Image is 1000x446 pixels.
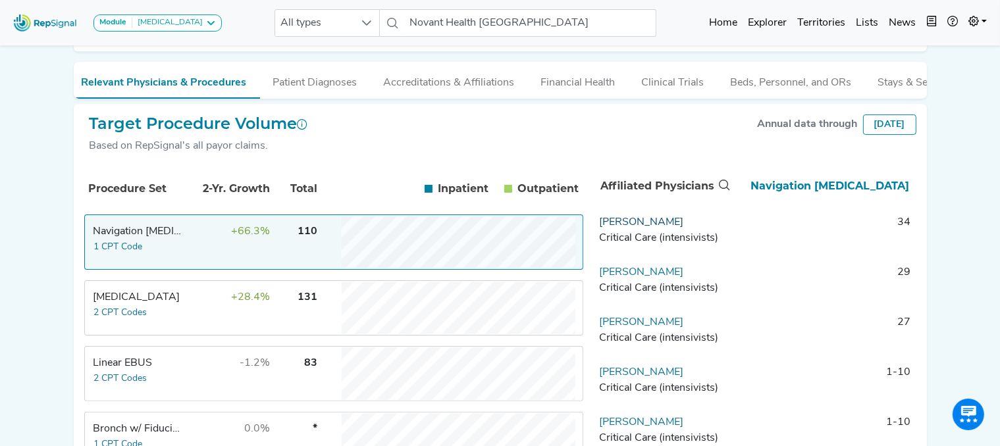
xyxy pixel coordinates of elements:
div: [DATE] [863,114,916,135]
button: Relevant Physicians & Procedures [68,62,260,99]
button: 2 CPT Codes [93,305,148,320]
span: Outpatient [517,181,579,197]
span: 131 [298,292,318,303]
th: 2-Yr. Growth [187,166,273,211]
div: Navigation Bronchoscopy [93,224,184,239]
span: All types [275,10,354,36]
div: Critical Care (intensivists) [599,380,727,396]
th: Total [274,166,320,211]
div: [MEDICAL_DATA] [132,18,203,28]
a: [PERSON_NAME] [599,267,683,278]
span: +28.4% [232,292,271,303]
span: 0.0% [245,424,271,434]
div: Based on RepSignal's all payor claims. [90,138,308,154]
button: Clinical Trials [629,62,718,97]
div: Critical Care (intensivists) [599,430,727,446]
button: Beds, Personnel, and ORs [718,62,865,97]
div: Critical Care (intensivists) [599,330,727,346]
button: Stays & Services [865,62,969,97]
span: Inpatient [438,181,488,197]
a: [PERSON_NAME] [599,217,683,228]
button: Patient Diagnoses [260,62,371,97]
span: 110 [298,226,318,237]
h2: Target Procedure Volume [90,114,308,134]
th: Procedure Set [87,166,186,211]
td: 29 [732,264,916,304]
button: Module[MEDICAL_DATA] [93,14,222,32]
strong: Module [99,18,126,26]
a: Lists [851,10,883,36]
button: Intel Book [921,10,942,36]
a: Home [704,10,743,36]
div: Bronch w/ Fiducial Markers [93,421,184,437]
span: +66.3% [232,226,271,237]
button: Financial Health [528,62,629,97]
a: News [883,10,921,36]
div: Transbronchial Biopsy [93,289,184,305]
th: Navigation Bronchoscopy [733,164,916,208]
a: [PERSON_NAME] [599,367,683,378]
td: 27 [732,314,916,354]
th: Affiliated Physicians [594,164,733,208]
div: Linear EBUS [93,355,184,371]
span: -1.2% [240,358,271,368]
button: 2 CPT Codes [93,371,148,386]
td: 1-10 [732,364,916,404]
button: 1 CPT Code [93,239,144,255]
a: Territories [792,10,851,36]
a: Explorer [743,10,792,36]
a: [PERSON_NAME] [599,317,683,328]
div: Critical Care (intensivists) [599,230,727,246]
a: [PERSON_NAME] [599,417,683,428]
button: Accreditations & Affiliations [371,62,528,97]
td: 34 [732,214,916,254]
span: 83 [305,358,318,368]
div: Annual data through [758,116,858,132]
div: Critical Care (intensivists) [599,280,727,296]
input: Search a physician or facility [405,9,656,37]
